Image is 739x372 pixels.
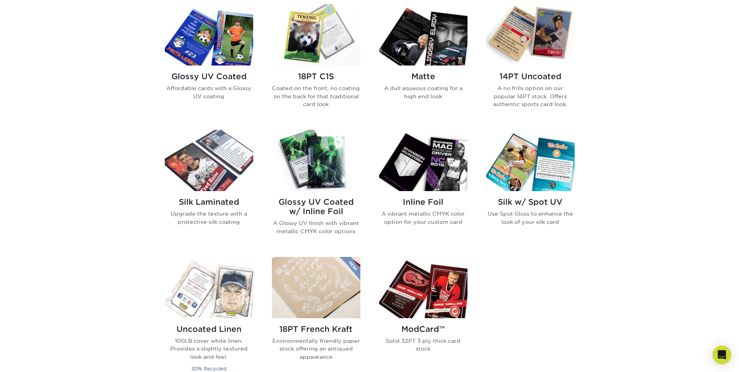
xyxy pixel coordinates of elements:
a: 18PT C1S Trading Cards 18PT C1S Coated on the front, no coating on the back for that traditional ... [272,4,360,120]
img: Silk w/ Spot UV Trading Cards [486,130,575,191]
h2: 18PT French Kraft [272,324,360,334]
img: 18PT French Kraft Trading Cards [272,257,360,318]
h2: Glossy UV Coated w/ Inline Foil [272,197,360,216]
h2: Inline Foil [379,197,467,207]
iframe: Google Customer Reviews [2,348,66,369]
p: Solid 32PT 3 ply thick card stock [379,337,467,353]
img: Glossy UV Coated Trading Cards [165,4,253,66]
img: 18PT C1S Trading Cards [272,4,360,66]
p: A dull aqueous coating for a high end look [379,84,467,100]
img: Glossy UV Coated w/ Inline Foil Trading Cards [272,130,360,191]
h2: Silk w/ Spot UV [486,197,575,207]
img: New Product [341,257,360,280]
img: Uncoated Linen Trading Cards [165,257,253,318]
p: Environmentally friendly paper stock offering an antiqued appearance [272,337,360,361]
p: Upgrade the texture with a protective silk coating [165,210,253,226]
a: Silk w/ Spot UV Trading Cards Silk w/ Spot UV Use Spot Gloss to enhance the look of your silk card [486,130,575,248]
a: Inline Foil Trading Cards Inline Foil A vibrant metallic CMYK color option for your custom card [379,130,467,248]
img: 14PT Uncoated Trading Cards [486,4,575,66]
h2: ModCard™ [379,324,467,334]
a: Glossy UV Coated w/ Inline Foil Trading Cards Glossy UV Coated w/ Inline Foil A Glossy UV finish ... [272,130,360,248]
h2: Uncoated Linen [165,324,253,334]
h2: Glossy UV Coated [165,72,253,81]
p: Use Spot Gloss to enhance the look of your silk card [486,210,575,226]
p: A Glossy UV finish with vibrant metallic CMYK color options [272,219,360,235]
img: ModCard™ Trading Cards [379,257,467,318]
a: 14PT Uncoated Trading Cards 14PT Uncoated A no frills option on our popular 14PT stock. Offers au... [486,4,575,120]
p: Affordable cards with a Glossy UV coating [165,84,253,100]
img: Matte Trading Cards [379,4,467,66]
small: 30% Recycled [191,366,226,372]
h2: Matte [379,72,467,81]
img: Inline Foil Trading Cards [379,130,467,191]
div: Open Intercom Messenger [713,345,731,364]
a: Matte Trading Cards Matte A dull aqueous coating for a high end look [379,4,467,120]
p: A no frills option on our popular 14PT stock. Offers authentic sports card look. [486,84,575,108]
h2: 18PT C1S [272,72,360,81]
h2: 14PT Uncoated [486,72,575,81]
p: 100LB cover white linen. Provides a slightly textured look and feel. [165,337,253,361]
a: Glossy UV Coated Trading Cards Glossy UV Coated Affordable cards with a Glossy UV coating [165,4,253,120]
p: A vibrant metallic CMYK color option for your custom card [379,210,467,226]
p: Coated on the front, no coating on the back for that traditional card look [272,84,360,108]
img: Silk Laminated Trading Cards [165,130,253,191]
h2: Silk Laminated [165,197,253,207]
a: Silk Laminated Trading Cards Silk Laminated Upgrade the texture with a protective silk coating [165,130,253,248]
